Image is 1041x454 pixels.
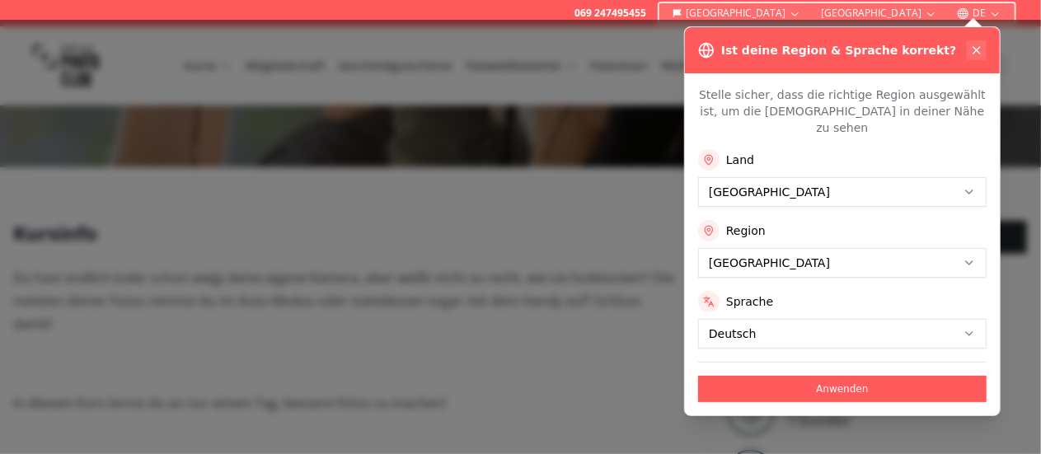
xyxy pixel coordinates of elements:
button: [GEOGRAPHIC_DATA] [666,3,809,23]
label: Land [726,152,754,168]
button: Anwenden [698,376,987,402]
h3: Ist deine Region & Sprache korrekt? [721,42,956,59]
button: DE [950,3,1008,23]
p: Stelle sicher, dass die richtige Region ausgewählt ist, um die [DEMOGRAPHIC_DATA] in deiner Nähe ... [698,87,987,136]
label: Sprache [726,293,773,310]
button: [GEOGRAPHIC_DATA] [814,3,944,23]
a: 069 247495455 [574,7,646,20]
label: Region [726,222,766,239]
